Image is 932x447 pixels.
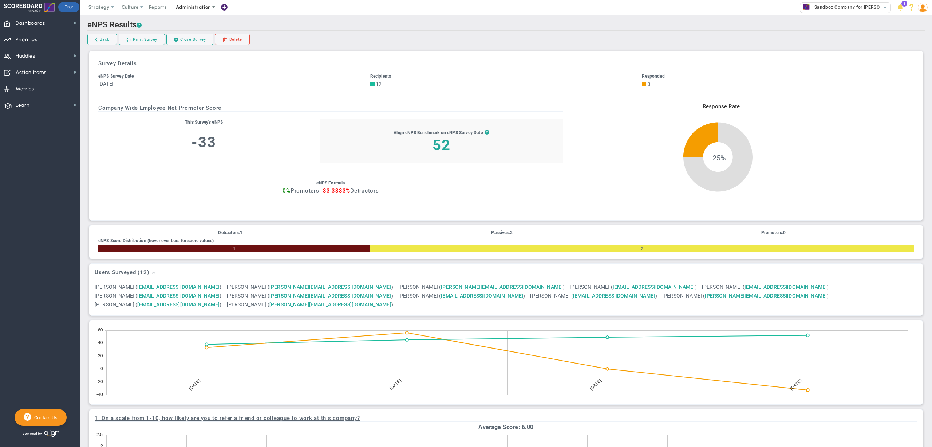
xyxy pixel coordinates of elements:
h3: . On a scale from 1-10, how likely are you to refer a friend or colleague to work at this company? [95,415,917,422]
span: ) [695,284,697,290]
span: [PERSON_NAME] [570,284,609,290]
span: Sandbox Company for [PERSON_NAME] [811,3,900,12]
span: Culture [122,4,139,10]
span: ( [743,284,745,290]
text: 40 [98,340,103,345]
div: Powered by Align [15,428,90,439]
a: [PERSON_NAME][EMAIL_ADDRESS][DOMAIN_NAME] [705,292,827,299]
a: [PERSON_NAME][EMAIL_ADDRESS][DOMAIN_NAME] [441,284,563,291]
a: [PERSON_NAME][EMAIL_ADDRESS][DOMAIN_NAME] [269,301,391,308]
button: Close Survey [166,34,213,45]
span: Learn [16,98,29,113]
span: [PERSON_NAME] [702,284,742,290]
span: ( [135,302,137,307]
span: ( [268,302,269,307]
span: ) [827,293,829,299]
span: ) [563,284,565,290]
div: eNPS Score Distribution (hover over bars for score values) [98,234,914,243]
text: -20 [96,379,103,384]
span: Huddles [16,48,35,64]
span: ( [268,293,269,299]
span: 2 [510,230,513,235]
text: 20 [98,353,103,358]
span: [PERSON_NAME] [227,302,266,307]
span: ) [523,293,525,299]
span: 1 [240,230,242,235]
span: ) [220,293,221,299]
h3: Survey Details [98,60,914,67]
span: 25% [679,145,759,225]
a: Print Survey [119,34,165,45]
div: Number of Responses with a Score of 8 [370,245,914,252]
span: [PERSON_NAME] [662,293,702,299]
span: [PERSON_NAME] [95,302,134,307]
span: ) [655,293,657,299]
span: Priorities [16,32,37,47]
strong: Average Score: 6.00 [478,424,533,431]
span: ( [703,293,705,299]
span: 12 [376,81,382,87]
span: ( [439,284,441,290]
text: [DATE] [789,378,803,392]
span: [PERSON_NAME] [95,284,134,290]
span: 0% [283,187,291,194]
span: ) [220,302,221,307]
span: ( [439,293,441,299]
h3: Company Wide Employee Net Promoter Score [98,105,563,112]
a: [PERSON_NAME][EMAIL_ADDRESS][DOMAIN_NAME] [269,292,391,299]
h3: Promoters - Detractors [98,187,563,194]
a: [EMAIL_ADDRESS][DOMAIN_NAME] [137,301,220,308]
span: Passives: [491,230,510,235]
span: ( [571,293,573,299]
span: Users Surveyed ( [95,269,140,276]
span: [DATE] [98,81,114,87]
img: 86643.Person.photo [918,3,928,12]
h3: -33 [98,127,309,158]
span: 33.3333% [323,187,350,194]
a: [EMAIL_ADDRESS][DOMAIN_NAME] [137,292,220,299]
span: 0 [914,246,916,252]
span: 3 [648,81,651,87]
a: [EMAIL_ADDRESS][DOMAIN_NAME] [441,292,523,299]
span: Detractors: [218,230,240,235]
span: Metrics [16,81,34,97]
span: 1 [901,1,907,7]
span: ( [268,284,269,290]
span: [PERSON_NAME] [398,293,438,299]
span: Dashboards [16,16,45,31]
span: 2 [641,246,643,252]
img: 32671.Company.photo [802,3,811,12]
text: [DATE] [589,378,603,392]
span: [PERSON_NAME] [227,284,266,290]
span: ) [827,284,829,290]
span: ) [147,269,149,276]
span: Action Items [16,65,47,80]
text: 2.5 [96,432,103,437]
a: [EMAIL_ADDRESS][DOMAIN_NAME] [137,284,220,291]
span: [PERSON_NAME] [398,284,438,290]
text: [DATE] [188,378,202,392]
h3: 52 [394,142,489,149]
div: eNPS Formula [98,180,563,187]
span: [PERSON_NAME] [95,293,134,299]
span: [PERSON_NAME] [530,293,570,299]
div: Number of Responses with a Score of 2 [98,245,370,252]
h2: eNPS Results [87,20,925,31]
span: Strategy [88,4,110,10]
span: ( [611,284,613,290]
a: [EMAIL_ADDRESS][DOMAIN_NAME] [613,284,695,291]
span: Contact Us [31,415,58,420]
div: Recipients [370,73,642,80]
span: ) [391,293,393,299]
span: 0 [783,230,786,235]
span: select [880,3,890,13]
span: [PERSON_NAME] [227,293,266,299]
text: Response Rate [703,103,740,110]
span: ) [220,284,221,290]
div: eNPS Survey Date [98,73,370,80]
span: Promoters: [761,230,783,235]
span: 12 [140,269,147,276]
text: -40 [96,392,103,397]
span: ) [391,284,393,290]
span: 1 [233,246,236,252]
